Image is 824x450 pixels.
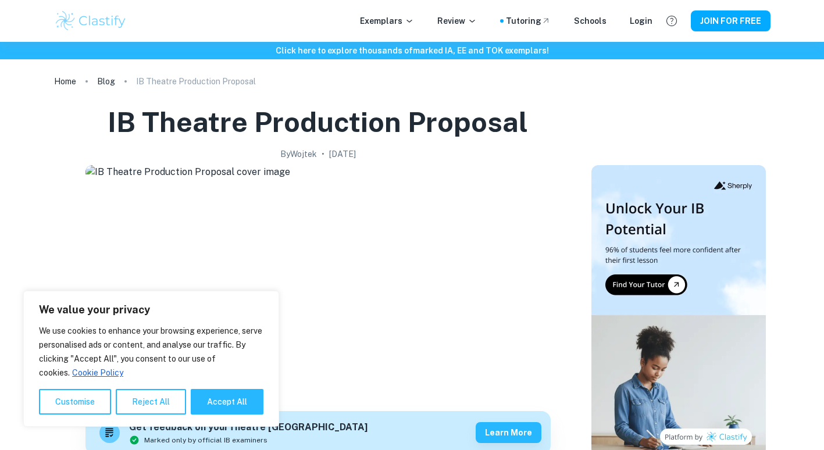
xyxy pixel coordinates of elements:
img: IB Theatre Production Proposal cover image [85,165,551,398]
p: • [322,148,324,160]
h2: [DATE] [329,148,356,160]
button: Customise [39,389,111,415]
img: Clastify logo [54,9,128,33]
p: Review [437,15,477,27]
p: Exemplars [360,15,414,27]
button: Help and Feedback [662,11,682,31]
button: Accept All [191,389,263,415]
a: Cookie Policy [72,367,124,378]
button: JOIN FOR FREE [691,10,771,31]
p: We use cookies to enhance your browsing experience, serve personalised ads or content, and analys... [39,324,263,380]
a: Blog [97,73,115,90]
h6: Click here to explore thousands of marked IA, EE and TOK exemplars ! [2,44,822,57]
h1: IB Theatre Production Proposal [108,103,528,141]
span: Marked only by official IB examiners [144,435,267,445]
h2: By Wojtek [280,148,317,160]
h6: Get feedback on your Theatre [GEOGRAPHIC_DATA] [129,420,368,435]
a: Tutoring [506,15,551,27]
button: Learn more [476,422,541,443]
a: Home [54,73,76,90]
div: We value your privacy [23,291,279,427]
a: Login [630,15,652,27]
a: Schools [574,15,607,27]
button: Reject All [116,389,186,415]
p: IB Theatre Production Proposal [136,75,256,88]
p: We value your privacy [39,303,263,317]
